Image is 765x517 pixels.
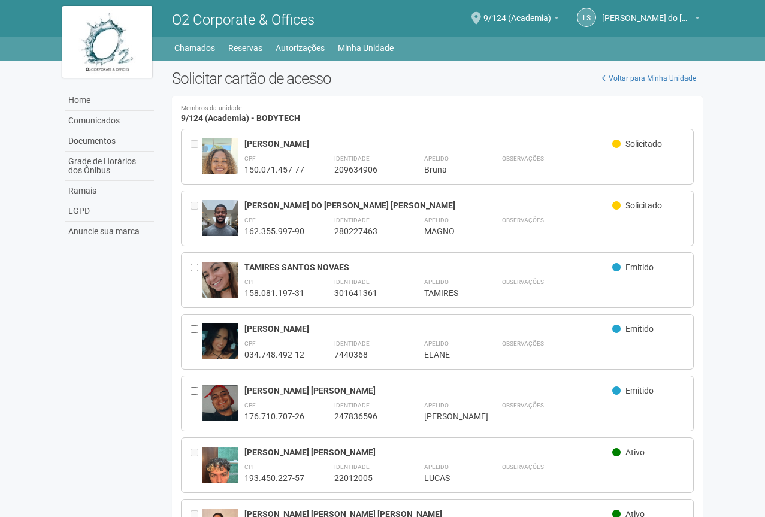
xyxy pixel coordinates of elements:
[602,15,700,25] a: [PERSON_NAME] do [PERSON_NAME]
[625,139,662,149] span: Solicitado
[244,411,304,422] div: 176.710.707-26
[191,138,202,175] div: Entre em contato com a Aministração para solicitar o cancelamento ou 2a via
[172,69,703,87] h2: Solicitar cartão de acesso
[424,164,472,175] div: Bruna
[483,2,551,23] span: 9/124 (Academia)
[244,262,613,273] div: TAMIRES SANTOS NOVAES
[65,222,154,241] a: Anuncie sua marca
[202,262,238,302] img: user.jpg
[334,279,370,285] strong: Identidade
[424,155,449,162] strong: Apelido
[625,201,662,210] span: Solicitado
[424,340,449,347] strong: Apelido
[424,279,449,285] strong: Apelido
[334,226,394,237] div: 280227463
[502,340,544,347] strong: Observações
[244,349,304,360] div: 034.748.492-12
[424,402,449,409] strong: Apelido
[276,40,325,56] a: Autorizações
[334,402,370,409] strong: Identidade
[65,181,154,201] a: Ramais
[65,131,154,152] a: Documentos
[595,69,703,87] a: Voltar para Minha Unidade
[181,105,694,123] h4: 9/124 (Academia) - BODYTECH
[244,288,304,298] div: 158.081.197-31
[181,105,694,112] small: Membros da unidade
[334,473,394,483] div: 22012005
[244,217,256,223] strong: CPF
[502,464,544,470] strong: Observações
[244,226,304,237] div: 162.355.997-90
[602,2,692,23] span: Leticia Souza do Nascimento
[334,217,370,223] strong: Identidade
[202,323,238,388] img: user.jpg
[502,402,544,409] strong: Observações
[244,447,613,458] div: [PERSON_NAME] [PERSON_NAME]
[244,464,256,470] strong: CPF
[191,447,202,483] div: Entre em contato com a Aministração para solicitar o cancelamento ou 2a via
[202,385,238,426] img: user.jpg
[424,473,472,483] div: LUCAS
[334,349,394,360] div: 7440368
[424,411,472,422] div: [PERSON_NAME]
[334,411,394,422] div: 247836596
[202,138,238,202] img: user.jpg
[334,155,370,162] strong: Identidade
[334,464,370,470] strong: Identidade
[424,217,449,223] strong: Apelido
[502,279,544,285] strong: Observações
[334,164,394,175] div: 209634906
[202,200,238,244] img: user.jpg
[338,40,394,56] a: Minha Unidade
[65,201,154,222] a: LGPD
[228,40,262,56] a: Reservas
[244,138,613,149] div: [PERSON_NAME]
[625,386,654,395] span: Emitido
[334,340,370,347] strong: Identidade
[502,217,544,223] strong: Observações
[424,288,472,298] div: TAMIRES
[577,8,596,27] a: LS
[172,11,315,28] span: O2 Corporate & Offices
[244,402,256,409] strong: CPF
[202,447,238,511] img: user.jpg
[191,200,202,237] div: Entre em contato com a Aministração para solicitar o cancelamento ou 2a via
[244,473,304,483] div: 193.450.227-57
[65,111,154,131] a: Comunicados
[244,155,256,162] strong: CPF
[502,155,544,162] strong: Observações
[174,40,215,56] a: Chamados
[625,448,645,457] span: Ativo
[65,90,154,111] a: Home
[625,324,654,334] span: Emitido
[244,323,613,334] div: [PERSON_NAME]
[424,226,472,237] div: MAGNO
[424,464,449,470] strong: Apelido
[244,340,256,347] strong: CPF
[244,279,256,285] strong: CPF
[244,385,613,396] div: [PERSON_NAME] [PERSON_NAME]
[62,6,152,78] img: logo.jpg
[334,288,394,298] div: 301641361
[244,164,304,175] div: 150.071.457-77
[424,349,472,360] div: ELANE
[625,262,654,272] span: Emitido
[65,152,154,181] a: Grade de Horários dos Ônibus
[244,200,613,211] div: [PERSON_NAME] DO [PERSON_NAME] [PERSON_NAME]
[483,15,559,25] a: 9/124 (Academia)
